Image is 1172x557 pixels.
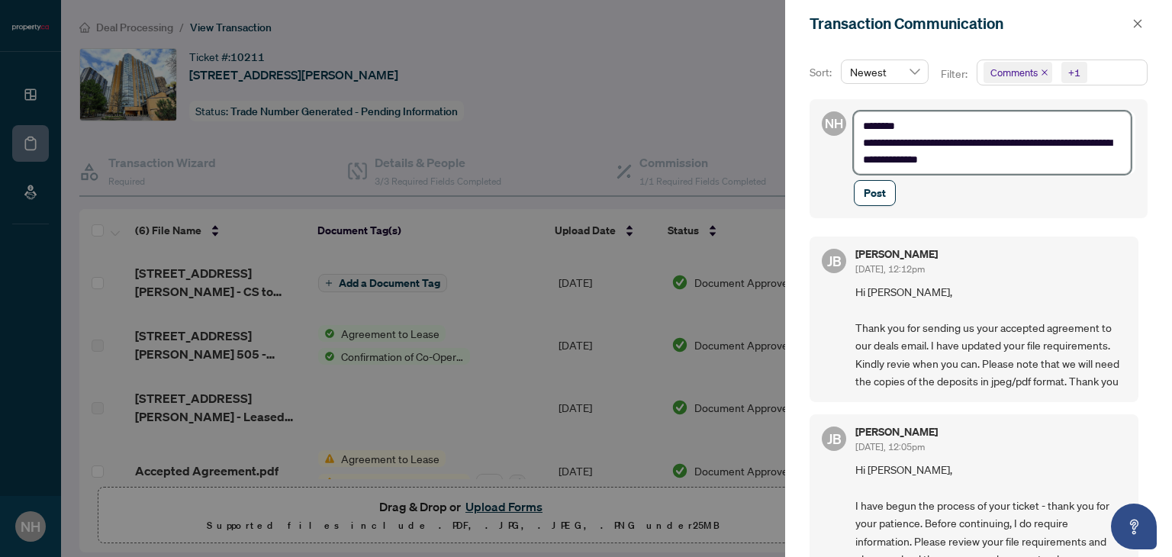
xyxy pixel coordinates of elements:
span: Newest [850,60,919,83]
span: close [1041,69,1048,76]
span: close [1132,18,1143,29]
span: Post [864,181,886,205]
span: Hi [PERSON_NAME], Thank you for sending us your accepted agreement to our deals email. I have upd... [855,283,1126,390]
button: Post [854,180,896,206]
span: [DATE], 12:12pm [855,263,925,275]
span: Comments [990,65,1038,80]
button: Open asap [1111,504,1157,549]
h5: [PERSON_NAME] [855,427,938,437]
span: NH [825,114,843,134]
p: Filter: [941,66,970,82]
span: JB [827,250,842,272]
span: [DATE], 12:05pm [855,441,925,452]
span: JB [827,428,842,449]
div: Transaction Communication [810,12,1128,35]
h5: [PERSON_NAME] [855,249,938,259]
div: +1 [1068,65,1080,80]
span: Comments [984,62,1052,83]
p: Sort: [810,64,835,81]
